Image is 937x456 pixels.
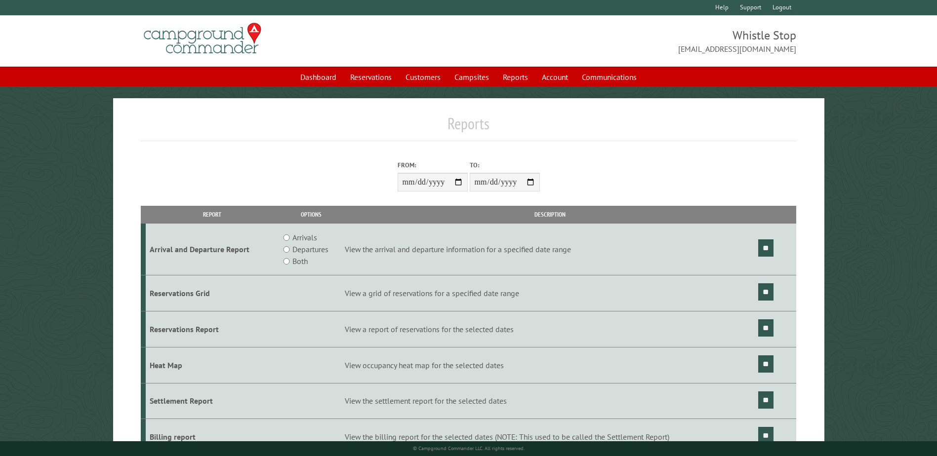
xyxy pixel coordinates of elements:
th: Options [279,206,343,223]
img: Campground Commander [141,19,264,58]
span: Whistle Stop [EMAIL_ADDRESS][DOMAIN_NAME] [469,27,796,55]
th: Report [146,206,279,223]
td: Reservations Report [146,311,279,347]
td: Heat Map [146,347,279,383]
td: Settlement Report [146,383,279,419]
td: View the settlement report for the selected dates [343,383,757,419]
th: Description [343,206,757,223]
label: Arrivals [292,231,317,243]
a: Account [536,68,574,86]
td: View a report of reservations for the selected dates [343,311,757,347]
td: Arrival and Departure Report [146,224,279,275]
label: Departures [292,243,328,255]
a: Reports [497,68,534,86]
td: View the billing report for the selected dates (NOTE: This used to be called the Settlement Report) [343,419,757,455]
a: Reservations [344,68,398,86]
td: Billing report [146,419,279,455]
td: View occupancy heat map for the selected dates [343,347,757,383]
td: View the arrival and departure information for a specified date range [343,224,757,275]
a: Dashboard [294,68,342,86]
td: View a grid of reservations for a specified date range [343,275,757,311]
a: Communications [576,68,643,86]
td: Reservations Grid [146,275,279,311]
label: From: [398,160,468,170]
a: Customers [400,68,447,86]
small: © Campground Commander LLC. All rights reserved. [413,445,525,452]
label: To: [470,160,540,170]
a: Campsites [448,68,495,86]
label: Both [292,255,308,267]
h1: Reports [141,114,796,141]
